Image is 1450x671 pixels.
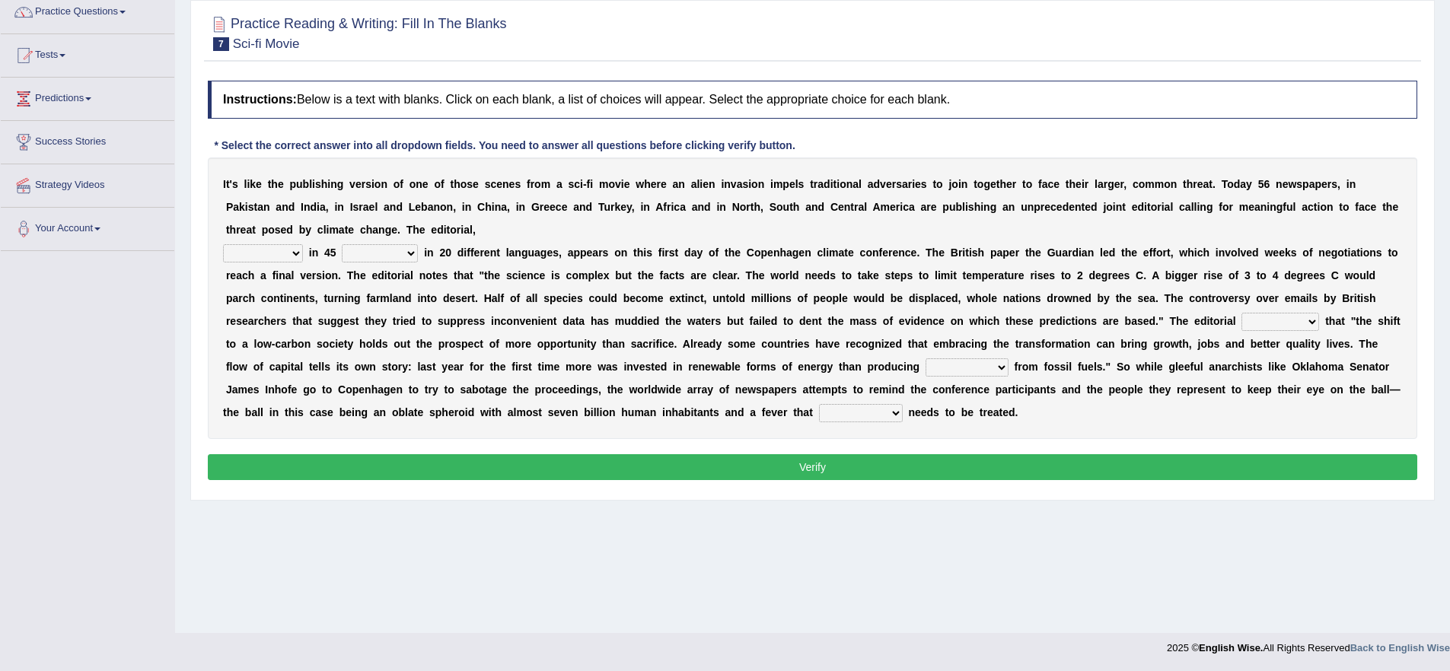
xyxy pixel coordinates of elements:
b: a [817,178,824,190]
b: n [811,201,818,213]
b: t [932,178,936,190]
b: e [256,178,262,190]
b: a [902,178,908,190]
b: e [355,178,362,190]
b: t [268,178,272,190]
b: s [742,178,748,190]
b: a [573,201,579,213]
b: c [574,178,580,190]
b: o [1139,178,1146,190]
b: o [840,178,846,190]
b: . [1213,178,1216,190]
b: s [921,178,927,190]
b: , [760,201,763,213]
b: f [441,178,445,190]
b: r [1012,178,1016,190]
b: i [245,201,248,213]
b: t [1066,178,1069,190]
b: p [782,178,789,190]
b: t [789,201,793,213]
b: e [890,201,896,213]
b: s [1331,178,1337,190]
b: i [334,201,337,213]
b: d [1234,178,1241,190]
b: e [422,178,429,190]
b: s [365,178,371,190]
b: s [315,178,321,190]
b: a [1240,178,1246,190]
b: u [296,178,303,190]
b: L [409,201,416,213]
b: o [1026,178,1033,190]
b: e [624,178,630,190]
b: n [724,178,731,190]
b: n [844,201,851,213]
b: m [541,178,550,190]
b: a [233,201,239,213]
b: n [330,178,337,190]
b: a [428,201,434,213]
b: n [304,201,311,213]
b: i [516,201,519,213]
b: n [758,178,765,190]
b: p [289,178,296,190]
b: i [900,201,903,213]
b: ' [230,178,232,190]
b: s [798,178,805,190]
b: e [703,178,709,190]
b: d [874,178,881,190]
b: i [317,201,320,213]
b: , [1123,178,1127,190]
b: i [492,201,495,213]
b: h [485,201,492,213]
b: t [1022,178,1026,190]
b: y [626,201,632,213]
b: m [1155,178,1164,190]
b: p [1302,178,1309,190]
b: n [709,178,715,190]
b: r [1120,178,1124,190]
b: n [502,178,509,190]
b: I [223,178,226,190]
b: d [288,201,295,213]
b: m [773,178,782,190]
b: n [390,201,397,213]
b: w [636,178,644,190]
a: Strategy Videos [1,164,174,202]
b: N [732,201,740,213]
b: c [674,201,680,213]
b: i [837,178,840,190]
b: I [301,201,304,213]
b: a [909,201,915,213]
b: a [1042,178,1048,190]
b: e [278,178,284,190]
b: h [321,178,328,190]
a: Predictions [1,78,174,116]
b: t [1183,178,1187,190]
b: n [846,178,853,190]
b: i [1346,178,1350,190]
b: n [961,178,968,190]
h2: Practice Reading & Writing: Fill In The Blanks [208,13,507,51]
b: r [896,201,900,213]
b: d [396,201,403,213]
b: i [721,178,724,190]
b: g [337,178,344,190]
b: n [1171,178,1178,190]
b: T [1222,178,1228,190]
b: e [369,201,375,213]
b: o [776,201,783,213]
b: t [750,201,754,213]
b: o [1227,178,1234,190]
b: t [810,178,814,190]
b: l [1095,178,1098,190]
b: m [599,178,608,190]
b: i [770,178,773,190]
b: s [515,178,521,190]
b: n [1276,178,1283,190]
b: 5 [1258,178,1264,190]
b: l [864,201,867,213]
b: T [598,201,604,213]
b: - [583,178,587,190]
b: j [948,178,951,190]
